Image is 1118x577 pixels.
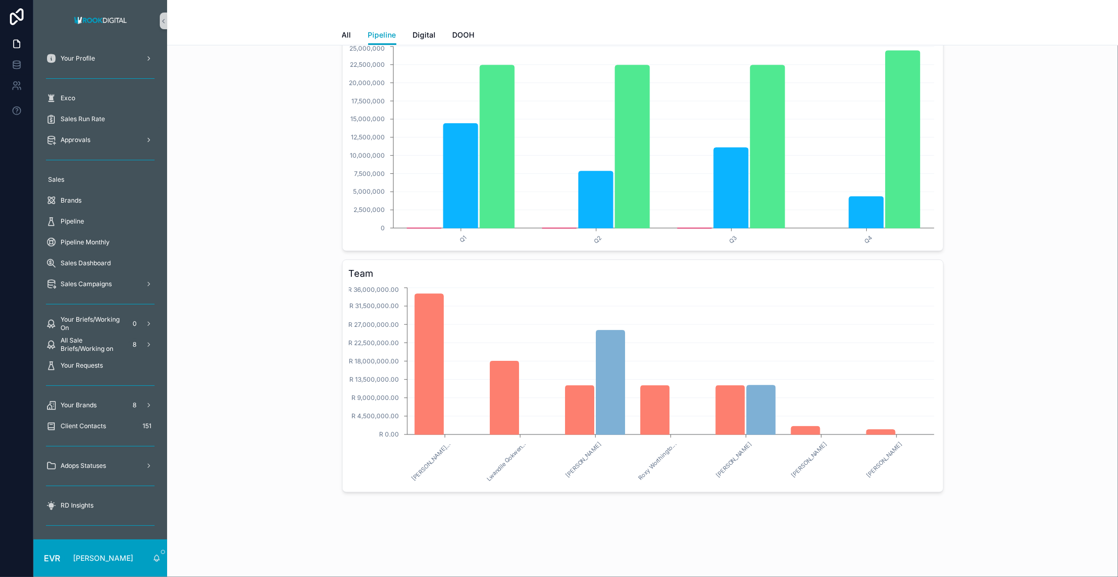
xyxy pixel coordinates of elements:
span: RD Insights [61,501,93,510]
tspan: 0 [381,224,385,232]
a: Your Profile [40,49,161,68]
span: Pipeline [368,30,396,40]
text: [PERSON_NAME] [564,441,603,479]
tspan: 7,500,000 [354,170,385,178]
div: 0 [128,317,141,330]
span: Client Contacts [61,422,106,430]
a: Your Brands8 [40,396,161,415]
tspan: 12,500,000 [351,133,385,141]
text: Q1 [458,234,467,243]
a: Exco [40,89,161,108]
text: [PERSON_NAME] [714,441,753,479]
div: 8 [128,399,141,411]
tspan: R 36,000,000.00 [347,286,398,293]
div: chart [349,44,937,244]
span: Brands [61,196,81,205]
span: DOOH [453,30,475,40]
div: scrollable content [33,42,167,539]
a: Adops Statuses [40,456,161,475]
span: EVR [44,552,61,564]
img: App logo [71,13,130,29]
tspan: R 31,500,000.00 [349,302,398,310]
a: Pipeline [40,212,161,231]
tspan: 2,500,000 [354,206,385,214]
a: Sales Campaigns [40,275,161,293]
a: Your Briefs/Working On0 [40,314,161,333]
text: [PERSON_NAME] [790,441,828,479]
span: Pipeline Monthly [61,238,110,246]
span: Your Requests [61,361,103,370]
h3: Team [349,266,937,281]
span: Pipeline [61,217,84,226]
text: Roxy Worthingto... [637,441,677,481]
a: Pipeline [368,26,396,45]
text: Q3 [727,234,738,245]
a: All [342,26,351,46]
span: Exco [61,94,75,102]
a: Client Contacts151 [40,417,161,435]
div: 8 [128,338,141,351]
p: [PERSON_NAME] [73,553,133,563]
a: Digital [413,26,436,46]
a: Approvals [40,131,161,149]
span: Your Briefs/Working On [61,315,124,332]
a: Sales Dashboard [40,254,161,273]
tspan: 17,500,000 [351,97,385,105]
div: 151 [139,420,155,432]
text: [PERSON_NAME] [865,441,903,479]
a: RD Insights [40,496,161,515]
tspan: R 9,000,000.00 [351,394,398,402]
tspan: R 13,500,000.00 [349,375,398,383]
span: Digital [413,30,436,40]
span: Sales Run Rate [61,115,105,123]
span: All [342,30,351,40]
span: Your Brands [61,401,97,409]
tspan: R 22,500,000.00 [348,339,398,347]
a: Brands [40,191,161,210]
text: [PERSON_NAME]... [410,441,452,482]
span: Your Profile [61,54,95,63]
span: All Sale Briefs/Working on [61,336,124,353]
tspan: R 4,500,000.00 [351,412,398,420]
a: Sales Run Rate [40,110,161,128]
span: Approvals [61,136,90,144]
span: Sales [48,175,64,184]
tspan: 5,000,000 [353,188,385,196]
span: Adops Statuses [61,462,106,470]
tspan: 20,000,000 [349,79,385,87]
div: chart [349,285,937,486]
tspan: 25,000,000 [349,44,385,52]
a: All Sale Briefs/Working on8 [40,335,161,354]
tspan: 15,000,000 [350,115,385,123]
text: Q2 [592,234,603,245]
a: Pipeline Monthly [40,233,161,252]
a: Your Requests [40,356,161,375]
a: DOOH [453,26,475,46]
tspan: R 0.00 [379,430,398,438]
tspan: R 18,000,000.00 [348,357,398,365]
text: Lwandile Qokwen... [485,441,527,483]
span: Sales Campaigns [61,280,112,288]
tspan: R 27,000,000.00 [348,321,398,328]
tspan: 22,500,000 [350,61,385,68]
span: Sales Dashboard [61,259,111,267]
a: Sales [40,170,161,189]
tspan: 10,000,000 [350,151,385,159]
text: Q4 [863,234,874,245]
